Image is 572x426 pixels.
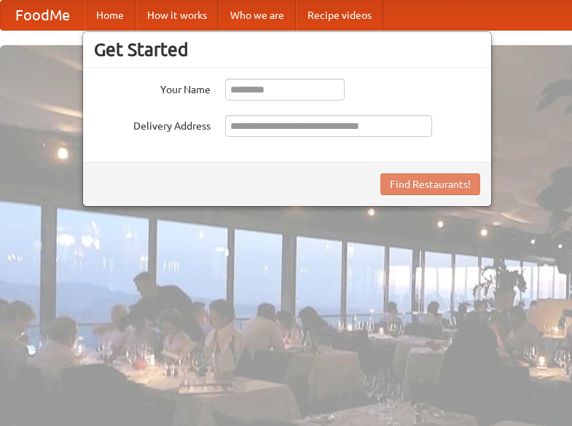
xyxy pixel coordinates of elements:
[1,1,85,30] a: FoodMe
[296,1,383,30] a: Recipe videos
[380,173,480,195] button: Find Restaurants!
[219,1,296,30] a: Who we are
[85,1,136,30] a: Home
[94,79,211,97] label: Your Name
[136,1,219,30] a: How it works
[94,115,211,133] label: Delivery Address
[94,39,480,60] h3: Get Started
